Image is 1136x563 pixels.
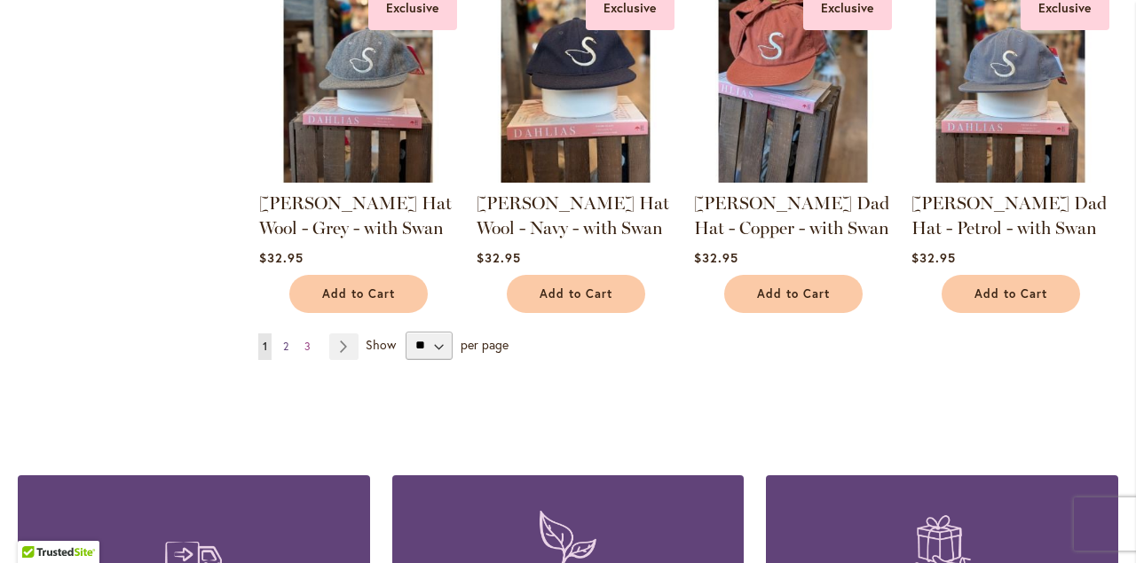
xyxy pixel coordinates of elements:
[911,249,956,266] span: $32.95
[477,192,669,238] a: [PERSON_NAME] Hat Wool - Navy - with Swan
[283,340,288,353] span: 2
[974,286,1047,301] span: Add to Cart
[477,169,674,186] a: SID Grafletics Hat Wool - Navy - with Swan Exclusive
[724,275,863,313] button: Add to Cart
[366,335,396,352] span: Show
[757,286,830,301] span: Add to Cart
[13,500,63,550] iframe: Launch Accessibility Center
[259,169,457,186] a: SID Grafletics Hat Wool - Grey - with Swan Exclusive
[322,286,395,301] span: Add to Cart
[461,335,509,352] span: per page
[507,275,645,313] button: Add to Cart
[942,275,1080,313] button: Add to Cart
[259,192,452,238] a: [PERSON_NAME] Hat Wool - Grey - with Swan
[540,286,612,301] span: Add to Cart
[304,340,311,353] span: 3
[694,169,892,186] a: SID Grafletics Dad Hat - Copper - with Swan Exclusive
[477,249,521,266] span: $32.95
[263,340,267,353] span: 1
[300,333,315,360] a: 3
[694,249,738,266] span: $32.95
[279,333,293,360] a: 2
[259,249,304,266] span: $32.95
[694,192,889,238] a: [PERSON_NAME] Dad Hat - Copper - with Swan
[911,169,1109,186] a: SID Grafletics Dad Hat - Petrol - with Swan Exclusive
[911,192,1107,238] a: [PERSON_NAME] Dad Hat - Petrol - with Swan
[289,275,428,313] button: Add to Cart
